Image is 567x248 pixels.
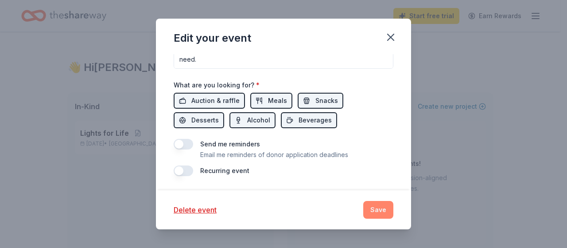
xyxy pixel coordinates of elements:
span: Alcohol [247,115,270,126]
button: Alcohol [229,112,276,128]
label: What are you looking for? [174,81,260,90]
span: Beverages [299,115,332,126]
button: Snacks [298,93,343,109]
button: Delete event [174,205,217,215]
span: Snacks [315,95,338,106]
span: Desserts [191,115,219,126]
button: Beverages [281,112,337,128]
button: Save [363,201,393,219]
button: Auction & raffle [174,93,245,109]
button: Desserts [174,112,224,128]
span: Meals [268,95,287,106]
p: Email me reminders of donor application deadlines [200,150,348,160]
label: Recurring event [200,167,249,174]
span: Auction & raffle [191,95,240,106]
button: Meals [250,93,292,109]
div: Edit your event [174,31,251,45]
label: Send me reminders [200,140,260,148]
